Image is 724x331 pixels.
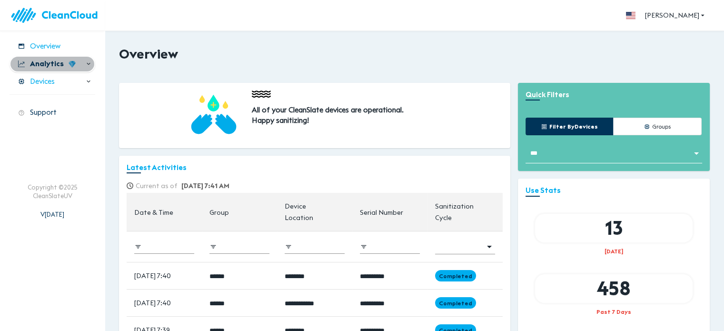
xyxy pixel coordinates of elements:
[134,207,173,218] div: Date & Time
[10,38,95,55] div: Overview
[535,214,693,242] div: 13
[10,104,95,121] div: Support
[626,12,635,19] img: flag_us.eb7bbaae.svg
[127,262,202,290] td: [DATE] 7:40
[360,207,416,218] span: Serial Number
[526,186,702,195] h3: Use Stats
[28,183,78,201] div: Copyright © 2025 CleanSlateUV
[526,90,702,99] h3: Quick Filters
[30,76,55,87] span: Devices
[613,118,701,135] button: Groups
[40,201,64,219] div: V [DATE]
[181,181,229,190] span: [DATE] 7:41 AM
[620,5,641,26] button: more
[30,41,60,52] span: Overview
[360,207,403,218] div: Serial Number
[650,121,671,131] span: Groups
[30,59,64,70] span: Analytics
[435,201,495,223] span: Sanitization Cycle
[252,105,503,125] h2: All of your CleanSlate devices are operational. Happy sanitizing!
[127,163,503,172] h3: Latest Activities
[209,207,229,218] div: Group
[136,181,178,190] strong: Current as of
[535,247,693,255] div: [DATE]
[190,90,238,138] img: ic_dashboard_hand.8cefc7b2.svg
[69,60,76,68] img: wD3W5TX8dC78QAAAABJRU5ErkJggg==
[435,201,484,223] div: Sanitization Cycle
[435,272,476,280] span: Completed
[10,2,105,29] img: logo.83bc1f05.svg
[526,118,614,135] button: Filter byDevices
[127,290,202,317] td: [DATE] 7:40
[30,107,57,118] span: Support
[535,274,693,303] div: 458
[252,90,271,98] img: wave.1e6a8bb4.svg
[535,308,693,316] div: Past 7 Days
[435,299,476,307] span: Completed
[10,73,95,90] div: Devices
[285,201,333,223] div: Device Location
[119,46,178,62] h2: Overview
[645,10,706,21] span: [PERSON_NAME]
[134,207,186,218] span: Date & Time
[10,56,95,72] div: Analytics
[209,207,241,218] span: Group
[285,201,345,223] span: Device Location
[641,7,710,24] button: [PERSON_NAME]
[547,121,598,131] span: Filter by Devices
[528,146,700,160] div: Without Label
